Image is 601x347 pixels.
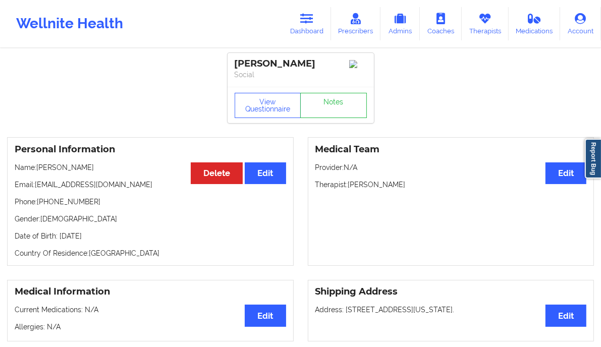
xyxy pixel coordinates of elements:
[315,144,587,155] h3: Medical Team
[15,197,286,207] p: Phone: [PHONE_NUMBER]
[15,286,286,298] h3: Medical Information
[15,214,286,224] p: Gender: [DEMOGRAPHIC_DATA]
[331,7,381,40] a: Prescribers
[560,7,601,40] a: Account
[315,286,587,298] h3: Shipping Address
[315,305,587,315] p: Address: [STREET_ADDRESS][US_STATE].
[283,7,331,40] a: Dashboard
[15,231,286,241] p: Date of Birth: [DATE]
[15,322,286,332] p: Allergies: N/A
[245,305,286,326] button: Edit
[462,7,509,40] a: Therapists
[315,162,587,172] p: Provider: N/A
[245,162,286,184] button: Edit
[235,70,367,80] p: Social
[191,162,243,184] button: Delete
[380,7,420,40] a: Admins
[545,305,586,326] button: Edit
[420,7,462,40] a: Coaches
[509,7,561,40] a: Medications
[235,93,301,118] button: View Questionnaire
[300,93,367,118] a: Notes
[585,139,601,179] a: Report Bug
[15,144,286,155] h3: Personal Information
[545,162,586,184] button: Edit
[15,180,286,190] p: Email: [EMAIL_ADDRESS][DOMAIN_NAME]
[349,60,367,68] img: Image%2Fplaceholer-image.png
[15,248,286,258] p: Country Of Residence: [GEOGRAPHIC_DATA]
[315,180,587,190] p: Therapist: [PERSON_NAME]
[235,58,367,70] div: [PERSON_NAME]
[15,305,286,315] p: Current Medications: N/A
[15,162,286,172] p: Name: [PERSON_NAME]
